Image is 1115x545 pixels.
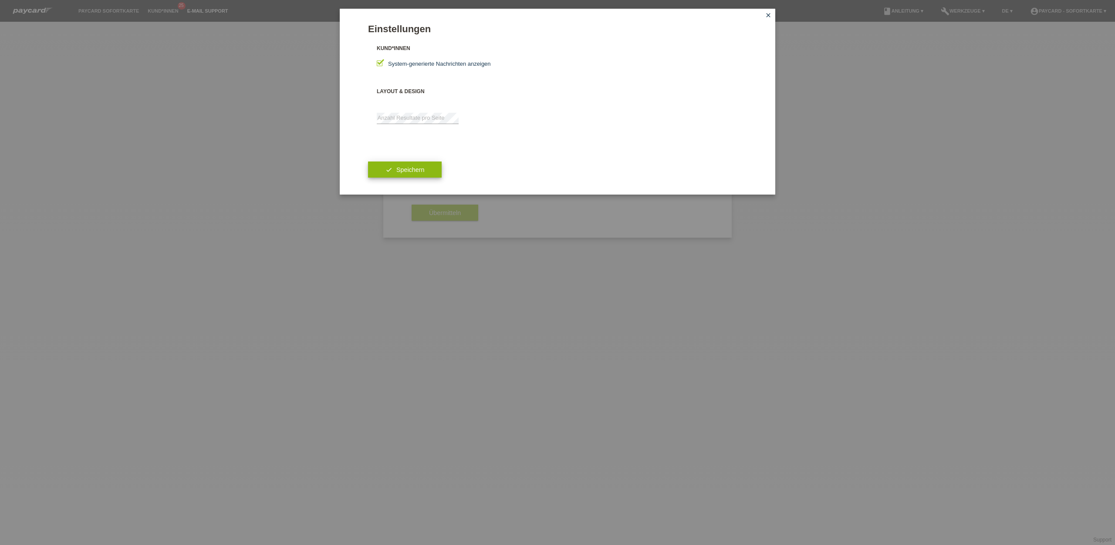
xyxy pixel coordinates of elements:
[396,166,424,173] span: Speichern
[763,11,774,21] a: close
[377,61,491,67] label: System-generierte Nachrichten anzeigen
[368,24,747,34] h1: Einstellungen
[385,166,392,173] i: check
[377,88,557,95] h3: Layout & Design
[368,161,442,178] button: check Speichern
[765,12,772,19] i: close
[377,45,557,52] h3: Kund*innen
